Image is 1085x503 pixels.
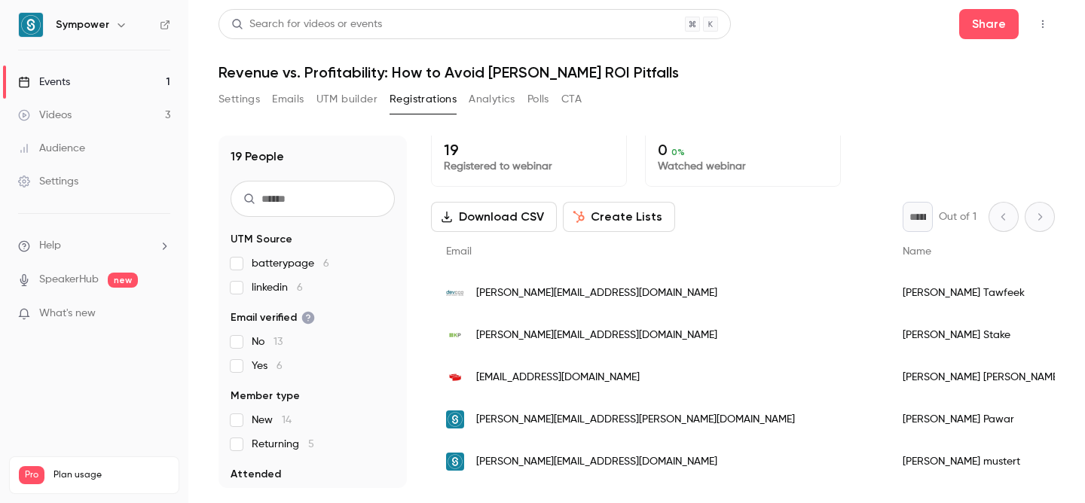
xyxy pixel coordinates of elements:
p: Out of 1 [939,209,976,224]
span: Email [446,246,472,257]
span: What's new [39,306,96,322]
span: Name [903,246,931,257]
div: [PERSON_NAME] mustert [888,441,1076,483]
span: Pro [19,466,44,484]
span: UTM Source [231,232,292,247]
span: Email verified [231,310,315,325]
p: Watched webinar [658,159,828,174]
span: 6 [297,282,303,293]
img: kpenergy.se [446,326,464,344]
div: Videos [18,108,72,123]
span: linkedin [252,280,303,295]
span: New [252,413,292,428]
span: Help [39,238,61,254]
div: Events [18,75,70,90]
p: 19 [444,141,614,159]
div: [PERSON_NAME] Pawar [888,398,1076,441]
button: Polls [527,87,549,111]
span: 6 [277,361,283,371]
span: Yes [252,358,283,373]
div: [PERSON_NAME] Tawfeek [888,272,1076,314]
button: UTM builder [316,87,377,111]
span: 5 [308,439,314,450]
h1: 19 People [231,148,284,166]
span: Plan usage [53,469,170,481]
h1: Revenue vs. Profitability: How to Avoid [PERSON_NAME] ROI Pitfalls [219,63,1055,81]
span: No [252,334,283,349]
button: Emails [272,87,304,111]
p: Registered to webinar [444,159,614,174]
button: Download CSV [431,202,557,232]
button: Settings [219,87,260,111]
div: Search for videos or events [231,17,382,32]
div: [PERSON_NAME] [PERSON_NAME] [888,356,1076,398]
span: [PERSON_NAME][EMAIL_ADDRESS][DOMAIN_NAME] [476,285,717,301]
img: sympower.net [446,453,464,471]
span: 6 [323,258,329,269]
div: Audience [18,141,85,156]
div: Settings [18,174,78,189]
button: Analytics [469,87,515,111]
span: Attended [231,467,281,482]
span: 0 % [671,147,685,157]
button: Create Lists [563,202,675,232]
h6: Sympower [56,17,109,32]
span: [PERSON_NAME][EMAIL_ADDRESS][DOMAIN_NAME] [476,454,717,470]
span: [PERSON_NAME][EMAIL_ADDRESS][PERSON_NAME][DOMAIN_NAME] [476,412,795,428]
img: isotrol.com [446,368,464,386]
button: CTA [561,87,582,111]
span: 14 [282,415,292,425]
iframe: Noticeable Trigger [152,307,170,321]
span: new [108,273,138,288]
span: Member type [231,389,300,404]
span: batterypage [252,256,329,271]
p: 0 [658,141,828,159]
li: help-dropdown-opener [18,238,170,254]
img: sympower.net [446,410,464,428]
span: [EMAIL_ADDRESS][DOMAIN_NAME] [476,370,640,386]
img: devcco.se [446,284,464,302]
div: [PERSON_NAME] Stake [888,314,1076,356]
span: [PERSON_NAME][EMAIL_ADDRESS][DOMAIN_NAME] [476,328,717,343]
span: Returning [252,437,314,452]
button: Share [959,9,1019,39]
span: 13 [274,337,283,347]
button: Registrations [390,87,457,111]
a: SpeakerHub [39,272,99,288]
img: Sympower [19,13,43,37]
